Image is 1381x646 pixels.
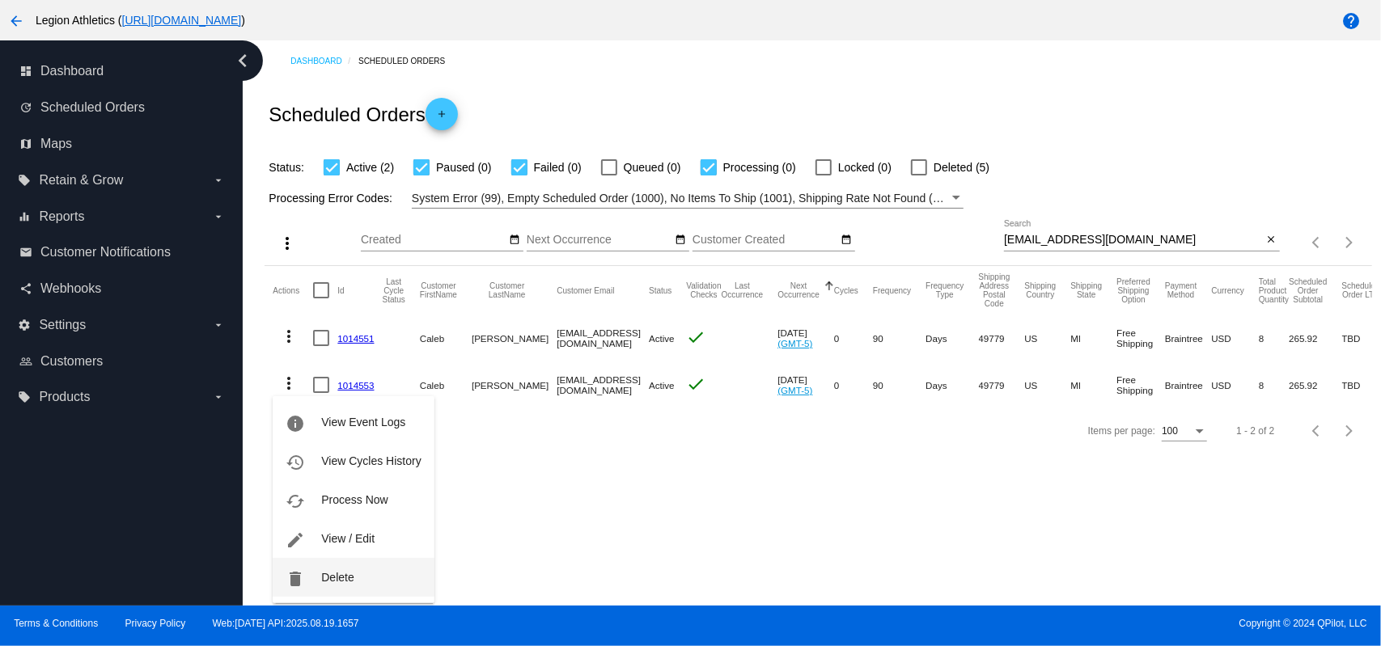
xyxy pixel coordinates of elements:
mat-icon: edit [286,530,305,550]
span: Process Now [321,493,388,506]
span: Delete [321,571,354,584]
span: View / Edit [321,532,375,545]
span: View Event Logs [321,416,405,429]
mat-icon: cached [286,492,305,511]
mat-icon: delete [286,569,305,589]
span: View Cycles History [321,454,421,467]
mat-icon: history [286,453,305,472]
mat-icon: info [286,414,305,433]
